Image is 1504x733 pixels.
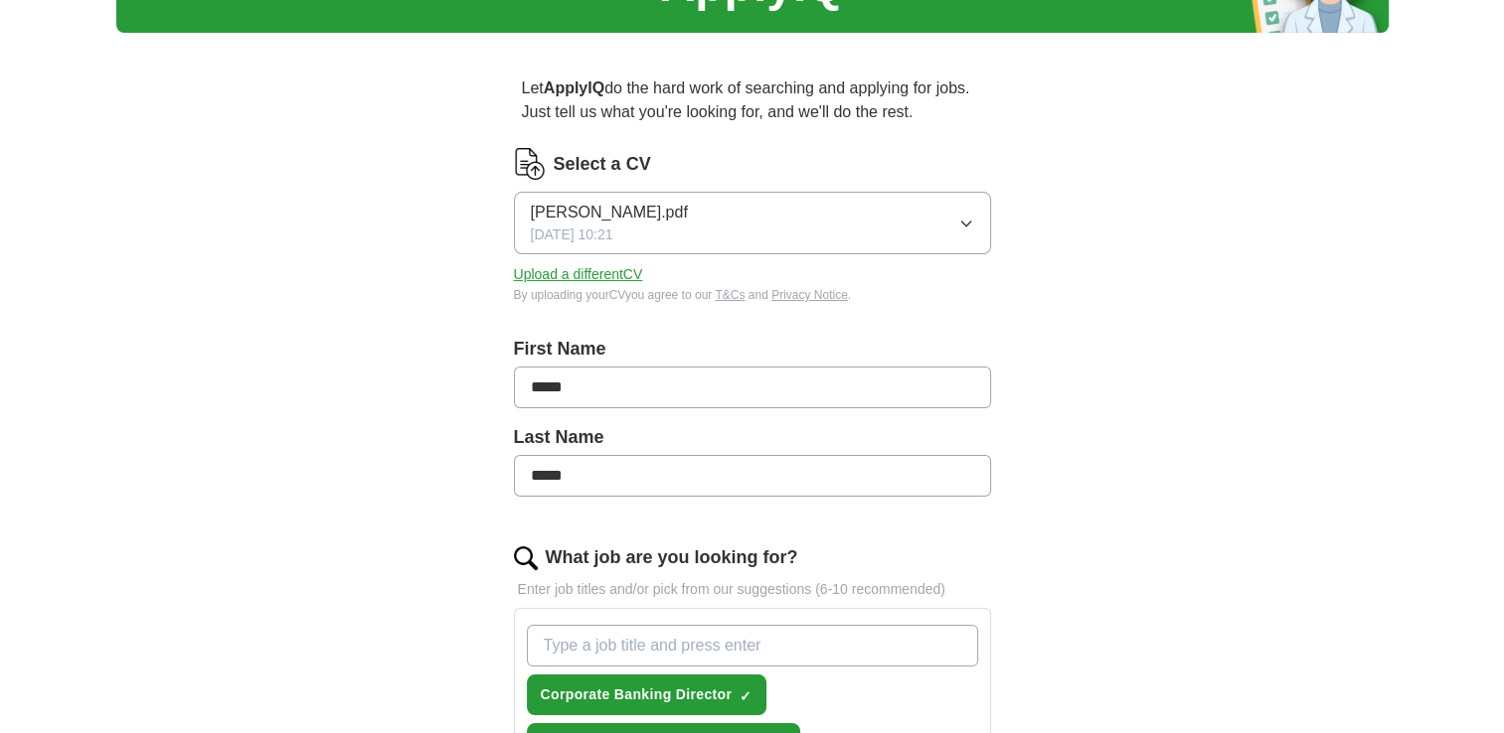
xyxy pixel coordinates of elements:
img: CV Icon [514,148,546,180]
a: T&Cs [715,288,745,302]
button: [PERSON_NAME].pdf[DATE] 10:21 [514,192,991,254]
button: Corporate Banking Director✓ [527,674,767,715]
label: What job are you looking for? [546,544,798,571]
strong: ApplyIQ [544,79,604,96]
label: Select a CV [554,151,651,178]
img: search.png [514,546,538,570]
label: First Name [514,336,991,363]
span: [PERSON_NAME].pdf [531,201,688,224]
button: Upload a differentCV [514,264,643,285]
p: Enter job titles and/or pick from our suggestions (6-10 recommended) [514,579,991,600]
span: [DATE] 10:21 [531,224,613,245]
input: Type a job title and press enter [527,625,978,666]
a: Privacy Notice [771,288,848,302]
label: Last Name [514,424,991,451]
p: Let do the hard work of searching and applying for jobs. Just tell us what you're looking for, an... [514,69,991,132]
span: Corporate Banking Director [541,684,733,705]
div: By uploading your CV you agree to our and . [514,286,991,304]
span: ✓ [740,688,752,704]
